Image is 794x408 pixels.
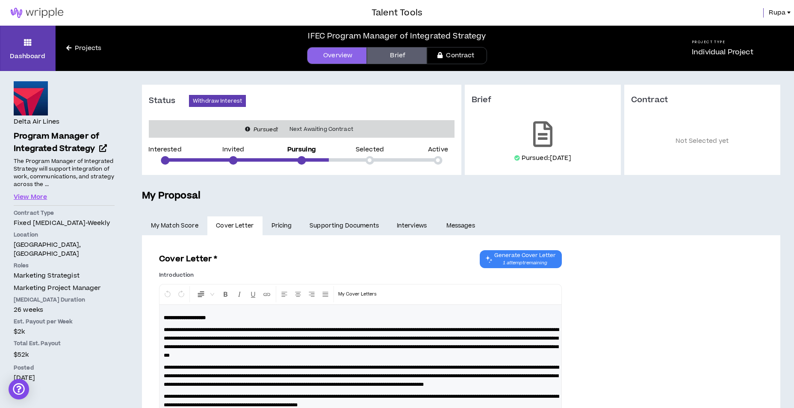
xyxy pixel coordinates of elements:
span: Next Awaiting Contract [284,125,358,133]
span: $52k [14,349,29,361]
span: Rupa [769,8,785,18]
p: Posted [14,364,115,372]
label: Introduction [159,268,194,282]
a: My Match Score [142,216,207,235]
a: Pricing [263,216,301,235]
span: Marketing Project Manager [14,284,101,293]
a: Contract [427,47,487,64]
h3: Cover Letter * [159,253,218,265]
div: Open Intercom Messenger [9,379,29,399]
p: Roles [14,262,115,269]
button: Format Bold [219,286,232,302]
p: Pursuing [287,147,316,153]
a: Supporting Documents [301,216,387,235]
h3: Contract [631,95,773,105]
div: IFEC Program Manager of Integrated Strategy [308,30,486,42]
p: Pursued: [DATE] [522,154,571,163]
button: Right Align [305,286,318,302]
button: Format Italics [233,286,246,302]
span: Cover Letter [216,221,254,231]
p: [DATE] [14,373,115,382]
p: Active [428,147,448,153]
h3: Talent Tools [372,6,422,19]
button: Left Align [278,286,291,302]
p: My Cover Letters [338,290,377,299]
button: Withdraw Interest [189,95,246,107]
p: [MEDICAL_DATA] Duration [14,296,115,304]
button: Redo [175,286,188,302]
button: Undo [161,286,174,302]
a: Brief [367,47,427,64]
button: Center Align [292,286,304,302]
p: Invited [222,147,244,153]
a: Overview [307,47,367,64]
p: Selected [356,147,384,153]
h4: Delta Air Lines [14,117,59,127]
p: $2k [14,327,115,336]
h3: Brief [472,95,614,105]
h5: Project Type [692,39,753,45]
button: Template [336,286,379,302]
p: Not Selected yet [631,118,773,165]
p: Est. Payout per Week [14,318,115,325]
p: The Program Manager of Integrated Strategy will support integration of work, communications, and ... [14,157,115,189]
a: Messages [437,216,486,235]
span: 1 attempt remaining [494,260,556,266]
span: Generate Cover Letter [494,252,556,259]
a: Interviews [388,216,437,235]
h3: Status [149,96,189,106]
p: Dashboard [10,52,45,61]
span: Program Manager of Integrated Strategy [14,130,99,154]
p: Total Est. Payout [14,340,115,347]
h5: My Proposal [142,189,780,203]
button: Justify Align [319,286,332,302]
button: Format Underline [247,286,260,302]
i: Pursued! [254,126,278,133]
p: [GEOGRAPHIC_DATA], [GEOGRAPHIC_DATA] [14,240,115,258]
p: Location [14,231,115,239]
button: Chat GPT Cover Letter [480,250,562,268]
p: Interested [148,147,181,153]
p: Individual Project [692,47,753,57]
span: Fixed [MEDICAL_DATA] - weekly [14,219,110,228]
p: Contract Type [14,209,115,217]
button: Insert Link [260,286,273,302]
a: Program Manager of Integrated Strategy [14,130,115,155]
a: Projects [56,44,112,53]
span: Marketing Strategist [14,271,80,280]
button: View More [14,192,47,202]
p: 26 weeks [14,305,115,314]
